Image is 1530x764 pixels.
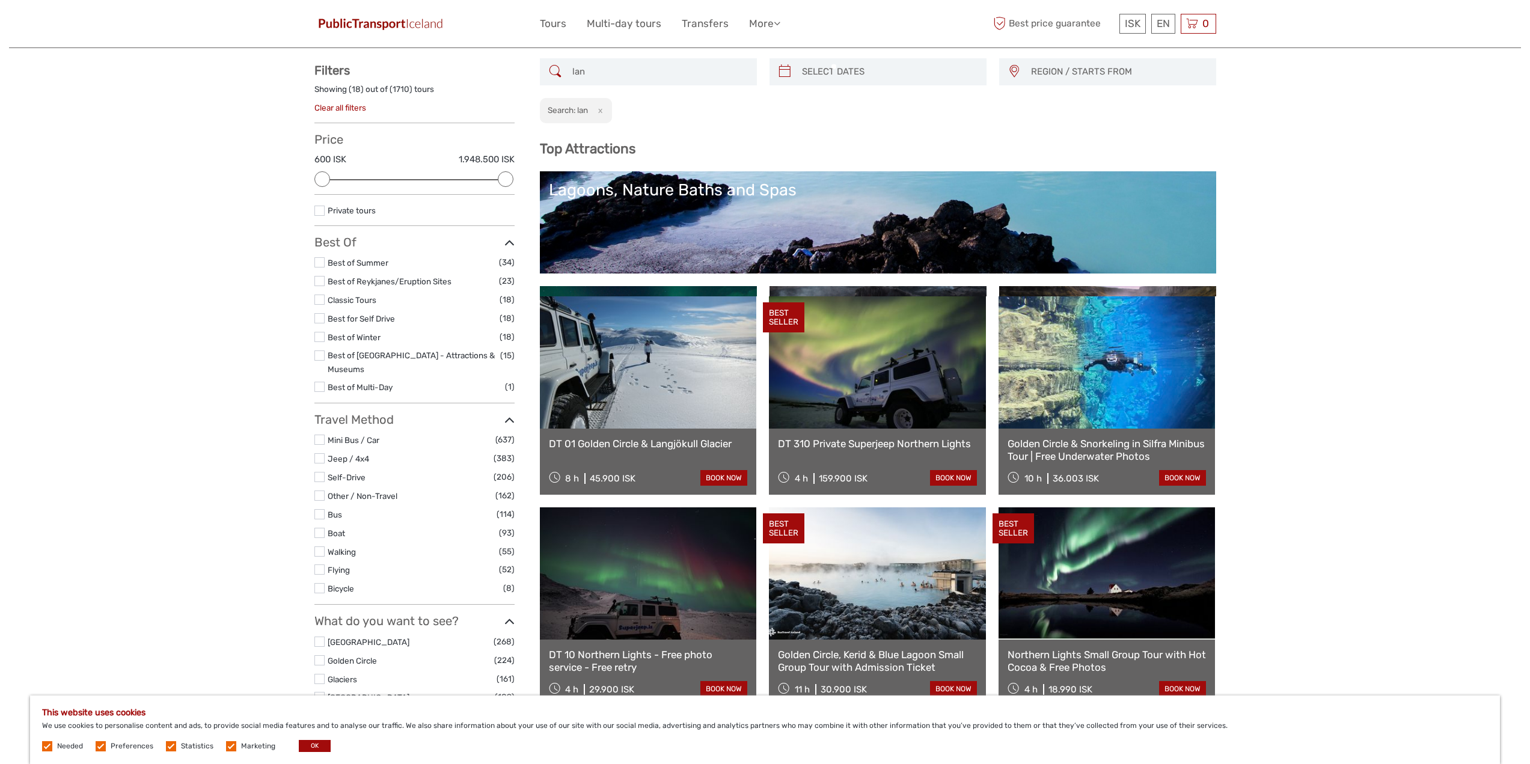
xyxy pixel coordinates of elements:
[328,435,379,445] a: Mini Bus / Car
[930,681,977,697] a: book now
[494,470,515,484] span: (206)
[30,695,1500,764] div: We use cookies to personalise content and ads, to provide social media features and to analyse ou...
[821,684,867,695] div: 30.900 ISK
[314,153,346,166] label: 600 ISK
[795,473,808,484] span: 4 h
[797,61,981,82] input: SELECT DATES
[314,15,447,32] img: 649-6460f36e-8799-4323-b450-83d04da7ab63_logo_small.jpg
[763,302,804,332] div: BEST SELLER
[328,258,388,267] a: Best of Summer
[565,684,578,695] span: 4 h
[328,472,366,482] a: Self-Drive
[494,635,515,649] span: (268)
[314,132,515,147] h3: Price
[494,451,515,465] span: (383)
[328,510,342,519] a: Bus
[1024,473,1042,484] span: 10 h
[1151,14,1175,34] div: EN
[500,349,515,362] span: (15)
[500,330,515,344] span: (18)
[749,15,780,32] a: More
[497,507,515,521] span: (114)
[314,614,515,628] h3: What do you want to see?
[499,274,515,288] span: (23)
[1053,473,1099,484] div: 36.003 ISK
[540,15,566,32] a: Tours
[352,84,361,95] label: 18
[700,470,747,486] a: book now
[393,84,409,95] label: 1710
[590,104,606,117] button: x
[328,692,409,702] a: [GEOGRAPHIC_DATA]
[930,470,977,486] a: book now
[549,649,748,673] a: DT 10 Northern Lights - Free photo service - Free retry
[499,526,515,540] span: (93)
[568,61,751,82] input: SEARCH
[682,15,729,32] a: Transfers
[328,350,495,374] a: Best of [GEOGRAPHIC_DATA] - Attractions & Museums
[589,684,634,695] div: 29.900 ISK
[495,690,515,704] span: (109)
[328,382,393,392] a: Best of Multi-Day
[1008,295,1207,314] div: Golden Circle
[1159,681,1206,697] a: book now
[57,741,83,751] label: Needed
[1024,684,1038,695] span: 4 h
[314,235,515,249] h3: Best Of
[499,255,515,269] span: (34)
[459,153,515,166] label: 1.948.500 ISK
[779,295,978,314] div: Lava and Volcanoes
[181,741,213,751] label: Statistics
[763,513,804,543] div: BEST SELLER
[42,707,1488,718] h5: This website uses cookies
[328,295,376,305] a: Classic Tours
[1008,649,1207,673] a: Northern Lights Small Group Tour with Hot Cocoa & Free Photos
[328,565,350,575] a: Flying
[500,311,515,325] span: (18)
[328,637,409,647] a: [GEOGRAPHIC_DATA]
[328,584,354,593] a: Bicycle
[587,15,661,32] a: Multi-day tours
[549,438,748,450] a: DT 01 Golden Circle & Langjökull Glacier
[328,206,376,215] a: Private tours
[241,741,275,751] label: Marketing
[314,63,350,78] strong: Filters
[314,84,515,102] div: Showing ( ) out of ( ) tours
[497,672,515,686] span: (161)
[549,295,748,379] a: Northern Lights in [GEOGRAPHIC_DATA]
[991,14,1116,34] span: Best price guarantee
[499,545,515,558] span: (55)
[111,741,153,751] label: Preferences
[494,653,515,667] span: (224)
[328,454,369,463] a: Jeep / 4x4
[549,180,1207,200] div: Lagoons, Nature Baths and Spas
[590,473,635,484] div: 45.900 ISK
[328,491,397,501] a: Other / Non-Travel
[314,412,515,427] h3: Travel Method
[565,473,579,484] span: 8 h
[1125,17,1140,29] span: ISK
[495,489,515,503] span: (162)
[700,681,747,697] a: book now
[1159,470,1206,486] a: book now
[328,674,357,684] a: Glaciers
[778,649,977,673] a: Golden Circle, Kerid & Blue Lagoon Small Group Tour with Admission Ticket
[328,656,377,665] a: Golden Circle
[500,293,515,307] span: (18)
[499,563,515,576] span: (52)
[993,513,1034,543] div: BEST SELLER
[1026,62,1210,82] button: REGION / STARTS FROM
[549,180,1207,264] a: Lagoons, Nature Baths and Spas
[505,380,515,394] span: (1)
[819,473,868,484] div: 159.900 ISK
[495,433,515,447] span: (637)
[314,103,366,112] a: Clear all filters
[503,581,515,595] span: (8)
[779,295,978,379] a: Lava and Volcanoes
[328,528,345,538] a: Boat
[328,314,395,323] a: Best for Self Drive
[1201,17,1211,29] span: 0
[1008,438,1207,462] a: Golden Circle & Snorkeling in Silfra Minibus Tour | Free Underwater Photos
[540,141,635,157] b: Top Attractions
